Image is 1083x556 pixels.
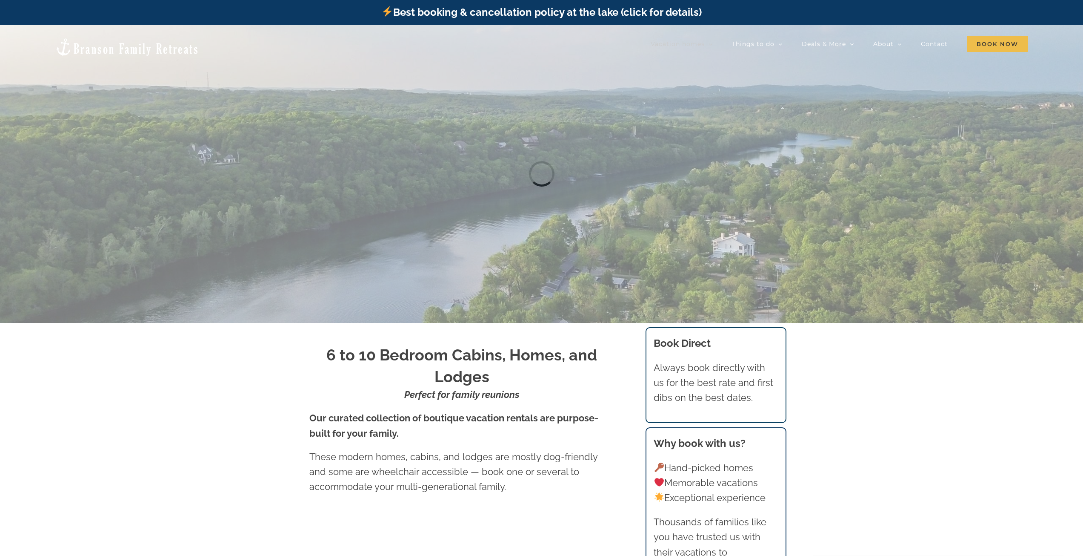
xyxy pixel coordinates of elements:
[873,35,902,52] a: About
[802,35,854,52] a: Deals & More
[651,35,713,52] a: Vacation homes
[654,463,664,472] img: 🔑
[654,360,778,406] p: Always book directly with us for the best rate and first dibs on the best dates.
[651,35,1028,52] nav: Main Menu
[654,337,711,349] b: Book Direct
[326,346,597,385] strong: 6 to 10 Bedroom Cabins, Homes, and Lodges
[404,389,520,400] strong: Perfect for family reunions
[55,37,199,57] img: Branson Family Retreats Logo
[309,449,614,495] p: These modern homes, cabins, and lodges are mostly dog-friendly and some are wheelchair accessible...
[654,436,778,451] h3: Why book with us?
[654,478,664,487] img: ❤️
[309,412,598,438] strong: Our curated collection of boutique vacation rentals are purpose-built for your family.
[382,6,392,17] img: ⚡️
[651,41,705,47] span: Vacation homes
[654,493,664,502] img: 🌟
[967,35,1028,52] a: Book Now
[873,41,894,47] span: About
[654,461,778,506] p: Hand-picked homes Memorable vacations Exceptional experience
[802,41,846,47] span: Deals & More
[921,35,948,52] a: Contact
[967,36,1028,52] span: Book Now
[381,6,701,18] a: Best booking & cancellation policy at the lake (click for details)
[732,41,774,47] span: Things to do
[921,41,948,47] span: Contact
[732,35,783,52] a: Things to do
